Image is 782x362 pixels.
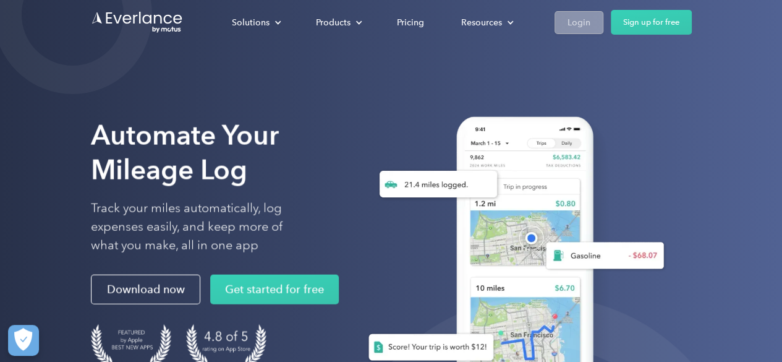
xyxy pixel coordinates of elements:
div: Solutions [219,12,291,33]
a: Pricing [385,12,436,33]
strong: Automate Your Mileage Log [91,119,279,186]
a: Get started for free [210,275,339,304]
a: Sign up for free [611,10,692,35]
a: Download now [91,275,200,304]
div: Resources [449,12,524,33]
p: Track your miles automatically, log expenses easily, and keep more of what you make, all in one app [91,199,312,255]
div: Products [304,12,372,33]
div: Login [567,15,590,30]
a: Go to homepage [91,11,184,34]
div: Pricing [397,15,424,30]
a: Login [555,11,603,34]
div: Products [316,15,351,30]
div: Resources [461,15,502,30]
div: Solutions [232,15,270,30]
button: Cookies Settings [8,325,39,356]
